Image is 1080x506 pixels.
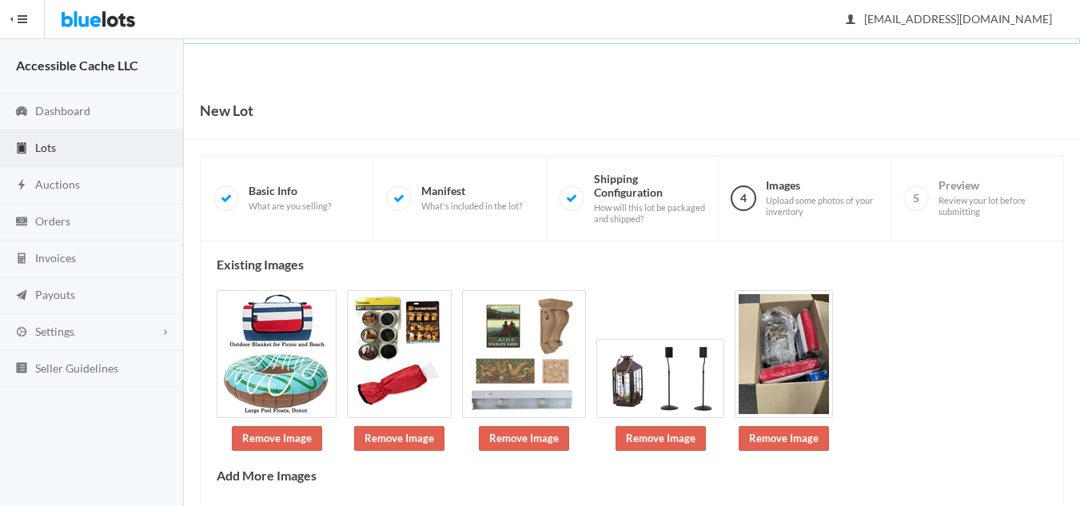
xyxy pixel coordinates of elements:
span: Upload some photos of your inventory [766,195,878,217]
ion-icon: paper plane [14,289,30,304]
a: Remove Image [232,426,322,451]
span: Manifest [421,184,522,212]
span: Auctions [35,177,80,191]
strong: Accessible Cache LLC [16,58,138,73]
ion-icon: calculator [14,252,30,267]
a: Remove Image [616,426,706,451]
span: What's included in the lot? [421,201,522,212]
span: Images [766,178,878,217]
span: Dashboard [35,104,90,118]
span: 5 [903,185,929,211]
ion-icon: speedometer [14,105,30,120]
span: Review your lot before submitting [939,195,1050,217]
span: Orders [35,214,70,228]
span: Seller Guidelines [35,361,118,375]
span: How will this lot be packaged and shipped? [594,202,706,224]
span: [EMAIL_ADDRESS][DOMAIN_NAME] [847,12,1052,26]
span: Preview [939,178,1050,217]
ion-icon: flash [14,178,30,193]
img: 64fe69c1-7cdf-4a3a-853b-29feedcecd0c-1743443932.jpg [462,290,586,418]
span: What are you selling? [249,201,331,212]
h1: New Lot [200,98,253,122]
ion-icon: list box [14,361,30,377]
ion-icon: cog [14,325,30,341]
h4: Add More Images [217,468,1047,483]
a: Remove Image [479,426,569,451]
span: Invoices [35,251,76,265]
h4: Existing Images [217,257,1047,272]
img: ada1f992-9fda-4e15-9695-59f286145fac-1743443934.jpg [596,339,724,418]
img: 0c7911c9-36f2-480d-9a0c-8168d84ba9d0-1743443932.jpg [217,290,337,418]
ion-icon: person [843,13,859,28]
span: Basic Info [249,184,331,212]
span: Shipping Configuration [594,172,706,225]
img: df070323-3ca8-4beb-b944-1be0253da2f0-1743443934.jpg [735,290,833,418]
ion-icon: cash [14,215,30,230]
img: d6351f93-c6db-471b-858e-32a750194796-1743443932.jpg [347,290,452,418]
a: Remove Image [739,426,829,451]
span: Settings [35,325,74,338]
span: 4 [731,185,756,211]
ion-icon: clipboard [14,141,30,157]
span: Payouts [35,288,75,301]
span: Lots [35,141,56,154]
a: Remove Image [354,426,444,451]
